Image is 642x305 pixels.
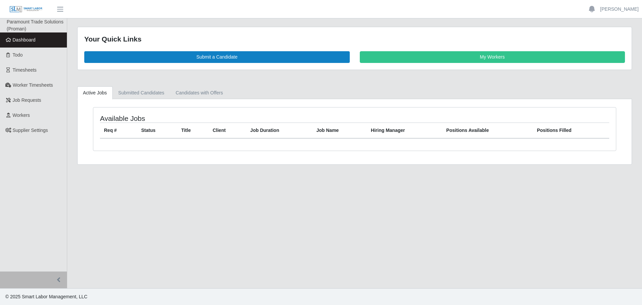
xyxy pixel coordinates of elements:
span: Job Requests [13,97,41,103]
span: Timesheets [13,67,37,73]
span: Supplier Settings [13,128,48,133]
a: Active Jobs [77,86,113,99]
span: Worker Timesheets [13,82,53,88]
a: Submit a Candidate [84,51,350,63]
a: My Workers [360,51,625,63]
th: Hiring Manager [367,123,442,138]
th: Job Name [312,123,367,138]
span: Workers [13,112,30,118]
a: [PERSON_NAME] [600,6,639,13]
a: Submitted Candidates [113,86,170,99]
img: SLM Logo [9,6,43,13]
th: Title [177,123,209,138]
th: Job Duration [246,123,313,138]
th: Req # [100,123,137,138]
th: Positions Available [442,123,533,138]
span: © 2025 Smart Labor Management, LLC [5,294,87,299]
a: Candidates with Offers [170,86,228,99]
span: Dashboard [13,37,36,43]
div: Your Quick Links [84,34,625,45]
h4: Available Jobs [100,114,306,123]
span: Paramount Trade Solutions (Proman) [7,19,64,31]
span: Todo [13,52,23,58]
th: Client [209,123,246,138]
th: Status [137,123,177,138]
th: Positions Filled [533,123,609,138]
